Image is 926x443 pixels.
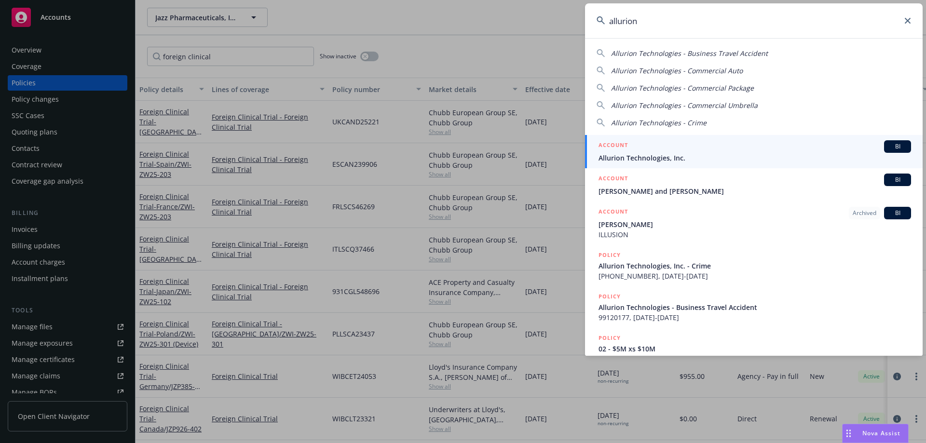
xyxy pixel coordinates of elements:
div: Drag to move [843,424,855,443]
h5: ACCOUNT [599,174,628,185]
a: POLICYAllurion Technologies - Business Travel Accident99120177, [DATE]-[DATE] [585,286,923,328]
span: Allurion Technologies, Inc. [599,153,911,163]
a: ACCOUNTBI[PERSON_NAME] and [PERSON_NAME] [585,168,923,201]
a: ACCOUNTArchivedBI[PERSON_NAME]ILLUSION [585,201,923,245]
span: Allurion Technologies - Crime [611,118,707,127]
span: [PHONE_NUMBER], [DATE]-[DATE] [599,271,911,281]
span: [PERSON_NAME] [599,219,911,229]
span: Allurion Technologies - Commercial Umbrella [611,101,758,110]
input: Search... [585,3,923,38]
span: Allurion Technologies - Business Travel Accident [599,302,911,312]
a: POLICYAllurion Technologies, Inc. - Crime[PHONE_NUMBER], [DATE]-[DATE] [585,245,923,286]
a: ACCOUNTBIAllurion Technologies, Inc. [585,135,923,168]
a: POLICY02 - $5M xs $10MHN-0303-10503-080124, [DATE]-[DATE] [585,328,923,369]
span: 02 - $5M xs $10M [599,344,911,354]
span: Archived [853,209,876,217]
h5: ACCOUNT [599,140,628,152]
h5: ACCOUNT [599,207,628,218]
span: BI [888,142,907,151]
span: Allurion Technologies - Commercial Auto [611,66,743,75]
span: HN-0303-10503-080124, [DATE]-[DATE] [599,354,911,364]
span: Allurion Technologies - Business Travel Accident [611,49,768,58]
span: Allurion Technologies, Inc. - Crime [599,261,911,271]
h5: POLICY [599,292,621,301]
span: Nova Assist [862,429,900,437]
h5: POLICY [599,333,621,343]
span: BI [888,209,907,217]
span: [PERSON_NAME] and [PERSON_NAME] [599,186,911,196]
span: ILLUSION [599,229,911,240]
h5: POLICY [599,250,621,260]
span: 99120177, [DATE]-[DATE] [599,312,911,322]
span: Allurion Technologies - Commercial Package [611,83,754,93]
button: Nova Assist [842,424,909,443]
span: BI [888,175,907,184]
